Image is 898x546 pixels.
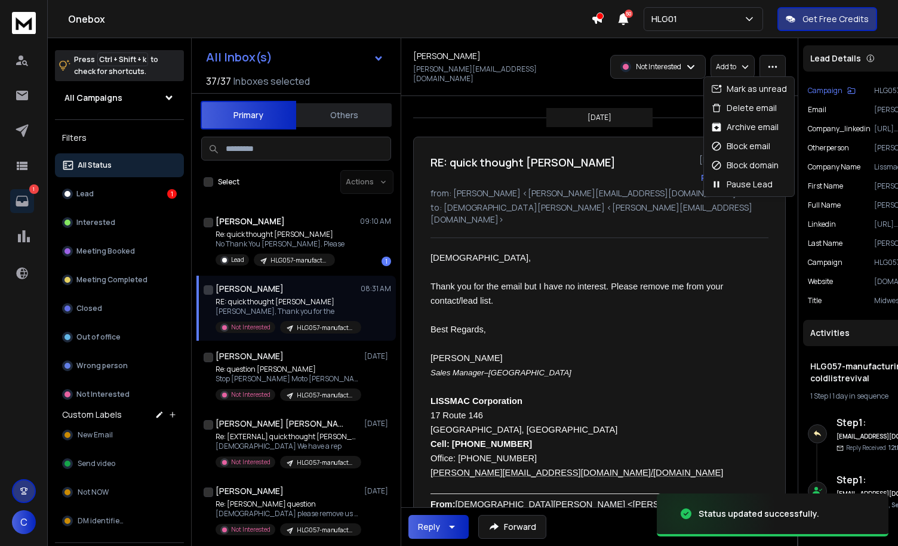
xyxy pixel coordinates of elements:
p: website [808,277,833,286]
span: 17 Route 146 [430,411,483,420]
span: C [12,510,36,534]
span: LISSMAC Corporation [430,396,522,406]
p: Add to [716,62,736,72]
h1: [PERSON_NAME] [PERSON_NAME] [216,418,347,430]
h1: Onebox [68,12,591,26]
p: [DATE] [364,419,391,428]
span: [PERSON_NAME] [430,353,503,363]
img: logo [12,12,36,34]
p: Stop [PERSON_NAME] Moto [PERSON_NAME], [216,374,359,384]
p: title [808,296,822,306]
h1: [PERSON_NAME] [216,215,285,227]
span: New Email [78,430,113,440]
p: Not Interested [231,525,270,534]
span: Office: [PHONE_NUMBER] [430,454,537,463]
p: RE: quick thought [PERSON_NAME] [216,297,359,307]
button: Forward [478,515,546,539]
p: to: [DEMOGRAPHIC_DATA][PERSON_NAME] <[PERSON_NAME][EMAIL_ADDRESS][DOMAIN_NAME]> [430,202,768,226]
span: 1 Step [810,391,828,401]
h3: Inboxes selected [233,74,310,88]
button: Primary [201,101,296,129]
p: Re: question [PERSON_NAME] [216,365,359,374]
h1: All Inbox(s) [206,51,272,63]
div: 1 [382,257,391,266]
span: 37 / 37 [206,74,231,88]
p: Campaign [808,86,842,95]
p: Re: [PERSON_NAME] question [216,499,359,509]
p: HLG01 [651,13,682,25]
p: [DATE] [588,113,611,122]
span: Best Regards, [430,325,486,334]
span: [DOMAIN_NAME] [653,468,723,477]
span: Thank you for the email but I have no interest. Please remove me from your contact/lead list. [430,282,725,306]
button: Reply [701,172,724,184]
p: Last Name [808,239,842,248]
h1: [PERSON_NAME] [413,50,481,62]
p: Wrong person [76,361,128,371]
p: [PERSON_NAME][EMAIL_ADDRESS][DOMAIN_NAME] [413,64,596,84]
p: Lead [231,255,244,264]
p: linkedin [808,220,836,229]
p: campaign [808,258,842,267]
span: [DEMOGRAPHIC_DATA], [430,253,531,263]
p: HLG057-manufacturing-coldlistrevival [297,391,354,400]
span: 50 [625,10,633,18]
p: Closed [76,304,102,313]
span: [GEOGRAPHIC_DATA], [GEOGRAPHIC_DATA] [430,425,617,434]
div: Archive email [711,121,779,133]
p: Re: quick thought [PERSON_NAME] [216,230,345,239]
p: Not Interested [636,62,681,72]
span: Send video [78,459,115,468]
p: All Status [78,161,112,170]
p: [DATE] [364,486,391,496]
p: Meeting Booked [76,246,135,256]
span: [PERSON_NAME][EMAIL_ADDRESS][DOMAIN_NAME] [430,468,651,477]
p: No Thank You [PERSON_NAME]. Please [216,239,345,249]
p: 08:31 AM [361,284,391,294]
p: HLG057-manufacturing-coldlistrevival [297,526,354,535]
p: [DATE] [364,351,391,361]
h1: [PERSON_NAME] [216,350,284,362]
div: Block email [711,140,770,152]
p: [DATE] : 08:31 am [699,154,768,166]
p: Full Name [808,200,841,210]
div: Block domain [711,159,779,171]
span: From: [430,499,456,509]
p: HLG057-manufacturing-coldlistrevival [270,256,328,265]
div: Pause Lead [711,178,773,190]
p: company_linkedin [808,124,871,134]
p: otherperson [808,143,849,153]
h1: [PERSON_NAME] [216,283,284,295]
h3: Custom Labels [62,409,122,421]
i: [GEOGRAPHIC_DATA] [488,368,571,377]
p: Meeting Completed [76,275,147,285]
h1: [PERSON_NAME] [216,485,284,497]
p: Out of office [76,332,121,342]
p: 09:10 AM [360,217,391,226]
span: DM identified [78,516,124,526]
p: Press to check for shortcuts. [74,54,158,78]
p: HLG057-manufacturing-coldlistrevival [297,323,354,332]
div: Mark as unread [711,83,787,95]
p: HLG057-manufacturing-coldlistrevival [297,458,354,467]
div: Reply [418,521,440,533]
p: First Name [808,181,843,191]
p: Not Interested [76,390,130,399]
p: [PERSON_NAME], Thank you for the [216,307,359,316]
h1: All Campaigns [64,92,122,104]
button: Others [296,102,392,128]
span: Not NOW [78,488,109,497]
label: Select [218,177,239,187]
p: Company Name [808,162,860,172]
p: Get Free Credits [802,13,869,25]
span: / [651,468,653,477]
span: Ctrl + Shift + k [97,53,148,66]
p: Interested [76,218,115,227]
span: 1 day in sequence [832,391,888,401]
p: Not Interested [231,458,270,467]
p: from: [PERSON_NAME] <[PERSON_NAME][EMAIL_ADDRESS][DOMAIN_NAME]> [430,187,768,199]
div: Delete email [711,102,777,114]
span: Cell: [PHONE_NUMBER] [430,439,532,449]
p: Lead Details [810,53,861,64]
p: Lead [76,189,94,199]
